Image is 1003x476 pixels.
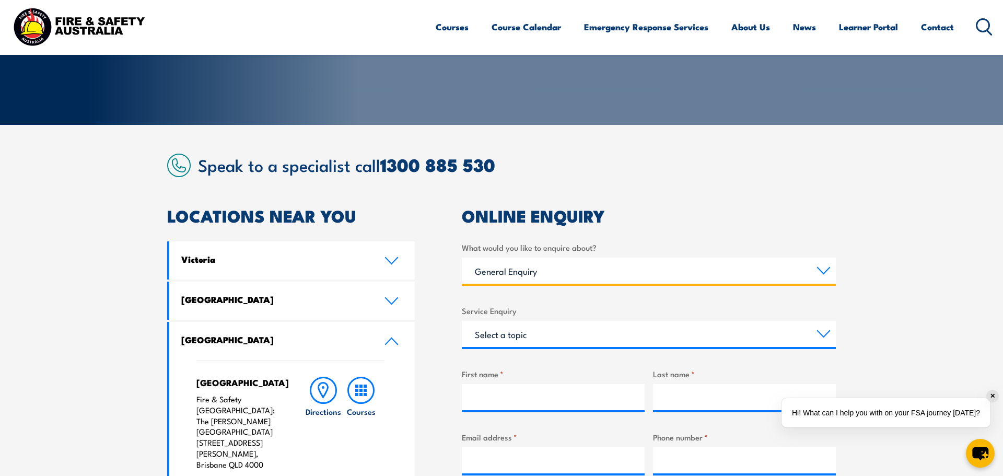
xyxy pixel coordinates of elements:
label: Service Enquiry [462,305,836,317]
label: Last name [653,368,836,380]
label: First name [462,368,645,380]
p: Fire & Safety [GEOGRAPHIC_DATA]: The [PERSON_NAME][GEOGRAPHIC_DATA] [STREET_ADDRESS][PERSON_NAME]... [196,394,284,470]
h6: Directions [306,406,341,417]
a: [GEOGRAPHIC_DATA] [169,322,415,360]
a: 1300 885 530 [380,150,495,178]
h4: [GEOGRAPHIC_DATA] [181,294,368,305]
h2: Speak to a specialist call [198,155,836,174]
a: Course Calendar [492,13,561,41]
a: Directions [305,377,342,470]
h6: Courses [347,406,376,417]
h4: [GEOGRAPHIC_DATA] [196,377,284,388]
a: Emergency Response Services [584,13,708,41]
label: What would you like to enquire about? [462,241,836,253]
h4: [GEOGRAPHIC_DATA] [181,334,368,345]
h2: LOCATIONS NEAR YOU [167,208,415,223]
a: Contact [921,13,954,41]
a: About Us [731,13,770,41]
a: [GEOGRAPHIC_DATA] [169,282,415,320]
a: Courses [342,377,380,470]
h4: Victoria [181,253,368,265]
div: Hi! What can I help you with on your FSA journey [DATE]? [782,398,990,427]
a: Learner Portal [839,13,898,41]
h2: ONLINE ENQUIRY [462,208,836,223]
label: Phone number [653,431,836,443]
a: News [793,13,816,41]
button: chat-button [966,439,995,468]
label: Email address [462,431,645,443]
div: ✕ [987,390,998,402]
a: Victoria [169,241,415,280]
a: Courses [436,13,469,41]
